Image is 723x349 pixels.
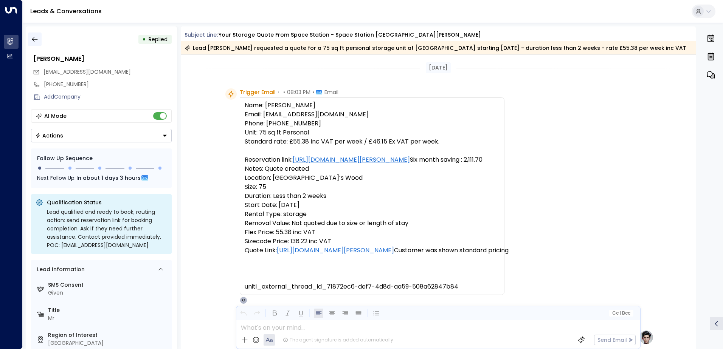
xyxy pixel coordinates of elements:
[149,36,168,43] span: Replied
[252,309,261,318] button: Redo
[34,266,85,273] div: Lead Information
[48,314,169,322] div: Mr
[44,80,172,88] div: [PHONE_NUMBER]
[30,7,102,15] a: Leads & Conversations
[219,31,481,39] div: Your storage quote from Space Station - Space Station [GEOGRAPHIC_DATA][PERSON_NAME]
[33,54,172,63] div: [PERSON_NAME]
[31,129,172,142] button: Actions
[44,112,67,120] div: AI Mode
[612,310,630,316] span: Cc Bcc
[185,44,686,52] div: Lead [PERSON_NAME] requested a quote for a 75 sq ft personal storage unit at [GEOGRAPHIC_DATA] st...
[324,88,338,96] span: Email
[48,289,169,297] div: Given
[239,309,248,318] button: Undo
[240,88,276,96] span: Trigger Email
[277,246,394,255] a: [URL][DOMAIN_NAME][PERSON_NAME]
[619,310,621,316] span: |
[245,101,500,291] pre: Name: [PERSON_NAME] Email: [EMAIL_ADDRESS][DOMAIN_NAME] Phone: [PHONE_NUMBER] Unit: 75 sq ft Pers...
[43,68,131,76] span: [EMAIL_ADDRESS][DOMAIN_NAME]
[43,68,131,76] span: amin.agha@gmail.com
[426,62,451,73] div: [DATE]
[37,174,166,182] div: Next Follow Up:
[278,88,279,96] span: •
[283,88,285,96] span: •
[44,93,172,101] div: AddCompany
[287,88,310,96] span: 08:03 PM
[142,32,146,46] div: •
[47,208,167,249] div: Lead qualified and ready to book; routing action: send reservation link for booking completion. A...
[76,174,141,182] span: In about 1 days 3 hours
[240,296,247,304] div: O
[312,88,314,96] span: •
[31,129,172,142] div: Button group with a nested menu
[35,132,63,139] div: Actions
[609,310,633,317] button: Cc|Bcc
[48,339,169,347] div: [GEOGRAPHIC_DATA]
[47,199,167,206] p: Qualification Status
[48,281,169,289] label: SMS Consent
[185,31,218,39] span: Subject Line:
[48,306,169,314] label: Title
[37,154,166,162] div: Follow Up Sequence
[48,331,169,339] label: Region of Interest
[293,155,410,164] a: [URL][DOMAIN_NAME][PERSON_NAME]
[639,330,654,345] img: profile-logo.png
[283,337,393,343] div: The agent signature is added automatically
